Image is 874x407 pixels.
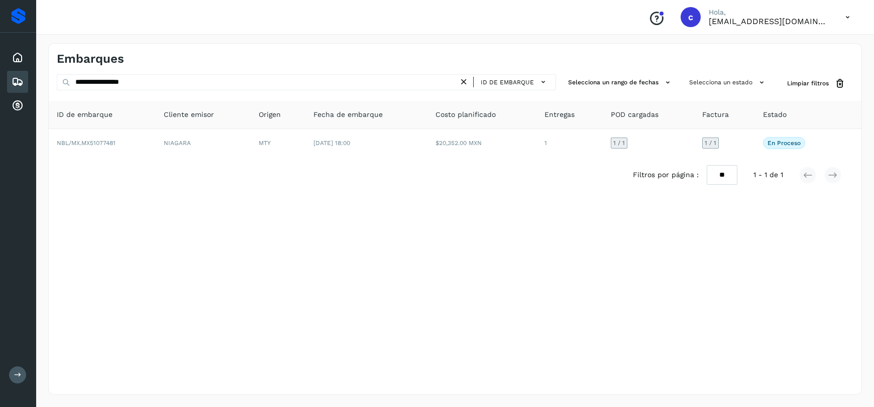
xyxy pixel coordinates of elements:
p: Hola, [709,8,829,17]
span: Costo planificado [435,109,496,120]
td: NIAGARA [156,129,251,157]
button: Limpiar filtros [779,74,853,93]
span: 1 / 1 [705,140,716,146]
span: Factura [702,109,729,120]
span: POD cargadas [611,109,659,120]
p: En proceso [768,140,801,147]
div: Inicio [7,47,28,69]
button: Selecciona un estado [685,74,771,91]
span: NBL/MX.MX51077481 [57,140,116,147]
span: ID de embarque [481,78,534,87]
span: [DATE] 18:00 [313,140,350,147]
button: ID de embarque [478,75,552,89]
span: Fecha de embarque [313,109,383,120]
td: $20,352.00 MXN [427,129,536,157]
span: 1 - 1 de 1 [753,170,783,180]
button: Selecciona un rango de fechas [564,74,677,91]
td: 1 [536,129,603,157]
span: Origen [259,109,281,120]
div: Cuentas por cobrar [7,95,28,117]
div: Embarques [7,71,28,93]
p: cuentasespeciales8_met@castores.com.mx [709,17,829,26]
td: MTY [251,129,305,157]
span: Limpiar filtros [787,79,829,88]
h4: Embarques [57,52,124,66]
span: Cliente emisor [164,109,214,120]
span: Estado [763,109,787,120]
span: 1 / 1 [613,140,625,146]
span: Entregas [544,109,575,120]
span: ID de embarque [57,109,113,120]
span: Filtros por página : [633,170,699,180]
